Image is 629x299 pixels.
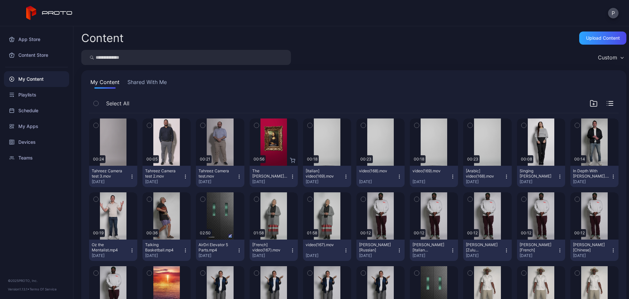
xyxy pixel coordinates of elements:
[145,179,183,184] div: [DATE]
[359,168,395,174] div: video(168).mov
[199,242,235,253] div: AirDri Elevator 5 Parts.mp4
[306,242,342,247] div: video(167).mov
[8,278,65,283] div: © 2025 PROTO, Inc.
[356,166,405,187] button: video(168).mov[DATE]
[199,179,236,184] div: [DATE]
[92,179,129,184] div: [DATE]
[573,168,609,179] div: In Depth With Graham Bensinger.mp4
[306,168,342,179] div: [Italian] video(169).mov
[463,166,511,187] button: [Arabic] video(168).mov[DATE]
[143,166,191,187] button: Tahreez Camera test 2.mov[DATE]
[466,168,502,179] div: [Arabic] video(168).mov
[199,253,236,258] div: [DATE]
[252,168,288,179] div: The Mona Lisa.mp4
[303,166,351,187] button: [Italian] video(169).mov[DATE]
[4,118,69,134] a: My Apps
[517,166,565,187] button: Singing [PERSON_NAME][DATE]
[252,253,290,258] div: [DATE]
[8,287,29,291] span: Version 1.13.1 •
[410,166,458,187] button: video(169).mov[DATE]
[359,253,397,258] div: [DATE]
[412,179,450,184] div: [DATE]
[586,35,620,41] div: Upload Content
[199,168,235,179] div: Tahreez Camera test.mov
[520,179,557,184] div: [DATE]
[29,287,57,291] a: Terms Of Service
[4,103,69,118] a: Schedule
[92,168,128,179] div: Tahreez Camera test 3.mov
[92,253,129,258] div: [DATE]
[517,240,565,261] button: [PERSON_NAME] [French][DATE]
[412,168,448,174] div: video(169).mov
[89,78,121,89] button: My Content
[412,242,448,253] div: Ron Funches [Italian (Italy)
[252,242,288,253] div: [French] video(167).mov
[356,240,405,261] button: [PERSON_NAME] [Russian][DATE]
[598,54,617,61] div: Custom
[608,8,619,18] button: P
[81,32,124,44] div: Content
[4,87,69,103] a: Playlists
[573,253,611,258] div: [DATE]
[520,168,556,179] div: Singing Mindie
[145,242,181,253] div: Talking Basketball.mp4
[196,166,244,187] button: Tahreez Camera test.mov[DATE]
[359,179,397,184] div: [DATE]
[250,240,298,261] button: [French] video(167).mov[DATE]
[89,166,137,187] button: Tahreez Camera test 3.mov[DATE]
[466,179,504,184] div: [DATE]
[359,242,395,253] div: Ron Funches [Russian]
[106,99,129,107] span: Select All
[520,242,556,253] div: Ron Funches [French]
[573,242,609,253] div: Ron Funches [Chinese]
[579,32,626,45] button: Upload Content
[570,240,619,261] button: [PERSON_NAME] [Chinese][DATE]
[410,240,458,261] button: [PERSON_NAME] [Italian ([GEOGRAPHIC_DATA])[DATE]
[466,242,502,253] div: Ron Funches [Zulu (South Africa)
[145,168,181,179] div: Tahreez Camera test 2.mov
[250,166,298,187] button: The [PERSON_NAME] [PERSON_NAME].mp4[DATE]
[306,253,343,258] div: [DATE]
[4,150,69,166] a: Teams
[92,242,128,253] div: Oz the Mentalist.mp4
[466,253,504,258] div: [DATE]
[303,240,351,261] button: video(167).mov[DATE]
[595,50,626,65] button: Custom
[463,240,511,261] button: [PERSON_NAME] [Zulu ([GEOGRAPHIC_DATA])[DATE]
[573,179,611,184] div: [DATE]
[306,179,343,184] div: [DATE]
[89,240,137,261] button: Oz the Mentalist.mp4[DATE]
[145,253,183,258] div: [DATE]
[126,78,168,89] button: Shared With Me
[196,240,244,261] button: AirDri Elevator 5 Parts.mp4[DATE]
[4,71,69,87] a: My Content
[252,179,290,184] div: [DATE]
[4,134,69,150] a: Devices
[412,253,450,258] div: [DATE]
[143,240,191,261] button: Talking Basketball.mp4[DATE]
[520,253,557,258] div: [DATE]
[570,166,619,187] button: In Depth With [PERSON_NAME].mp4[DATE]
[4,47,69,63] a: Content Store
[4,32,69,47] a: App Store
